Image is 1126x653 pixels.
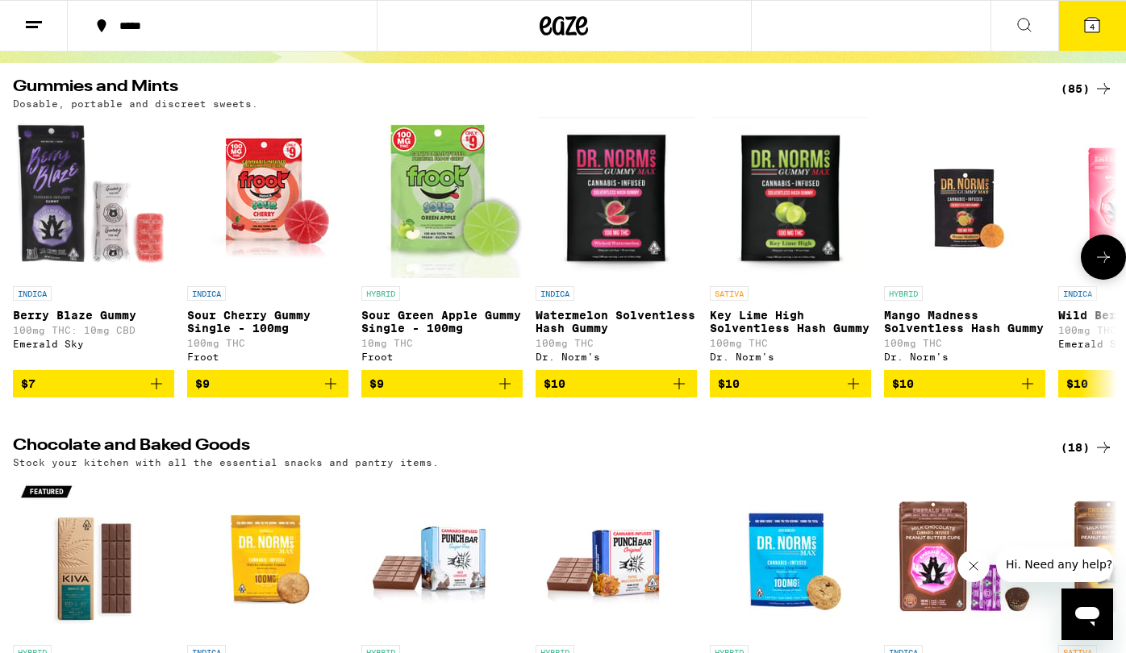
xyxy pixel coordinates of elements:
button: Add to bag [884,370,1045,397]
p: Sour Cherry Gummy Single - 100mg [187,309,348,335]
p: HYBRID [884,286,923,301]
p: SATIVA [710,286,749,301]
span: $9 [369,377,384,390]
div: Dr. Norm's [884,351,1045,362]
iframe: Message from company [996,547,1113,582]
a: (85) [1061,79,1113,98]
a: Open page for Key Lime High Solventless Hash Gummy from Dr. Norm's [710,117,871,370]
button: 4 [1058,1,1126,51]
p: INDICA [536,286,574,301]
img: Froot - Sour Green Apple Gummy Single - 100mg [361,117,523,278]
img: Dr. Norm's - Chocolate Chip Mini Cookie MAX [710,476,871,637]
div: Froot [187,351,348,362]
img: Dr. Norm's - Mango Madness Solventless Hash Gummy [884,117,1045,278]
p: 10mg THC [361,338,523,348]
img: Froot - Sour Cherry Gummy Single - 100mg [187,117,348,278]
img: Emerald Sky - Indica Peanut Butter Cups 10-Pack [884,476,1045,637]
p: INDICA [1058,286,1097,301]
iframe: Button to launch messaging window [1061,589,1113,640]
button: Add to bag [536,370,697,397]
span: 4 [1090,22,1095,31]
h2: Gummies and Mints [13,79,1034,98]
p: HYBRID [361,286,400,301]
div: Emerald Sky [13,339,174,349]
p: Mango Madness Solventless Hash Gummy [884,309,1045,335]
p: Sour Green Apple Gummy Single - 100mg [361,309,523,335]
div: Froot [361,351,523,362]
div: Dr. Norm's [710,351,871,362]
button: Add to bag [13,370,174,397]
img: Punch Edibles - SF Milk Chocolate Solventless 100mg [361,476,523,637]
iframe: Close message [957,550,990,582]
img: Dr. Norm's - Watermelon Solventless Hash Gummy [538,117,694,278]
button: Add to bag [187,370,348,397]
a: Open page for Mango Madness Solventless Hash Gummy from Dr. Norm's [884,117,1045,370]
p: 100mg THC [536,338,697,348]
h2: Chocolate and Baked Goods [13,438,1034,457]
span: $9 [195,377,210,390]
p: Dosable, portable and discreet sweets. [13,98,258,109]
span: $7 [21,377,35,390]
p: 100mg THC [187,338,348,348]
span: $10 [544,377,565,390]
span: $10 [1066,377,1088,390]
a: Open page for Sour Cherry Gummy Single - 100mg from Froot [187,117,348,370]
a: (18) [1061,438,1113,457]
img: Dr. Norm's - Key Lime High Solventless Hash Gummy [712,117,868,278]
p: Watermelon Solventless Hash Gummy [536,309,697,335]
p: 100mg THC [884,338,1045,348]
span: $10 [892,377,914,390]
div: Dr. Norm's [536,351,697,362]
img: Emerald Sky - Berry Blaze Gummy [13,117,174,278]
p: Berry Blaze Gummy [13,309,174,322]
img: Dr. Norm's - Max Dose: Snickerdoodle Mini Cookie - Indica [187,476,348,637]
a: Open page for Watermelon Solventless Hash Gummy from Dr. Norm's [536,117,697,370]
p: Key Lime High Solventless Hash Gummy [710,309,871,335]
img: Kiva Confections - Midnight Mint CBN Chocolate Bar [13,476,174,637]
button: Add to bag [710,370,871,397]
button: Add to bag [361,370,523,397]
p: Stock your kitchen with all the essential snacks and pantry items. [13,457,439,468]
p: INDICA [187,286,226,301]
p: 100mg THC: 10mg CBD [13,325,174,335]
a: Open page for Berry Blaze Gummy from Emerald Sky [13,117,174,370]
span: $10 [718,377,740,390]
p: 100mg THC [710,338,871,348]
img: Punch Edibles - Toffee Milk Chocolate [536,476,697,637]
p: INDICA [13,286,52,301]
a: Open page for Sour Green Apple Gummy Single - 100mg from Froot [361,117,523,370]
